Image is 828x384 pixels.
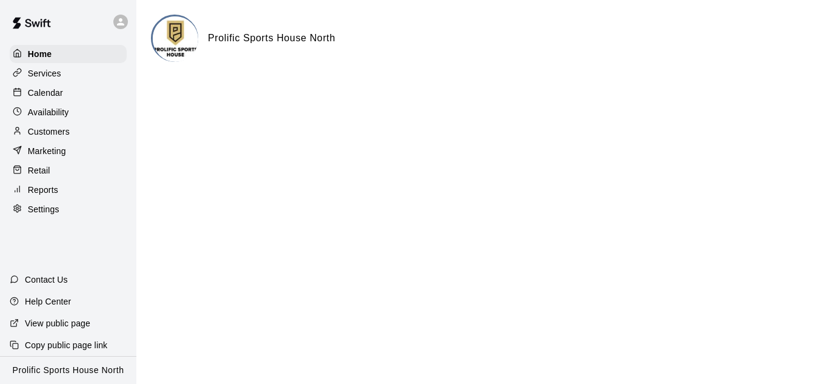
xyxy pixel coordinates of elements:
p: View public page [25,317,90,329]
p: Calendar [28,87,63,99]
img: Prolific Sports House North logo [153,16,198,62]
a: Marketing [10,142,127,160]
a: Home [10,45,127,63]
p: Services [28,67,61,79]
a: Availability [10,103,127,121]
p: Help Center [25,295,71,308]
p: Settings [28,203,59,215]
h6: Prolific Sports House North [208,30,335,46]
p: Home [28,48,52,60]
a: Retail [10,161,127,180]
a: Customers [10,123,127,141]
p: Retail [28,164,50,177]
a: Calendar [10,84,127,102]
a: Reports [10,181,127,199]
p: Reports [28,184,58,196]
p: Marketing [28,145,66,157]
p: Contact Us [25,274,68,286]
p: Prolific Sports House North [13,364,124,377]
a: Services [10,64,127,83]
p: Availability [28,106,69,118]
p: Copy public page link [25,339,107,351]
a: Settings [10,200,127,218]
p: Customers [28,126,70,138]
